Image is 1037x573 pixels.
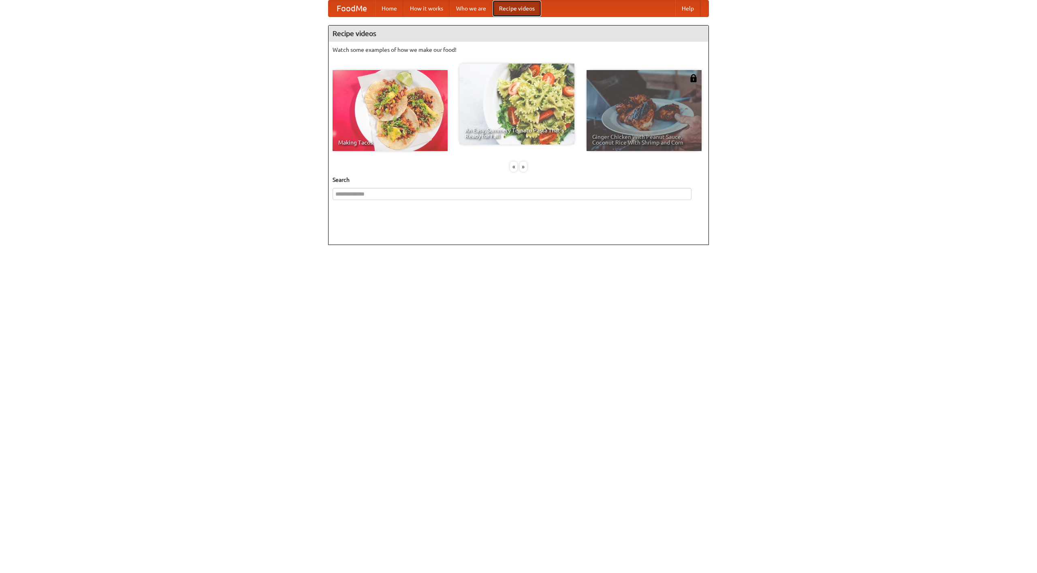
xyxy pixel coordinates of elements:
div: » [520,162,527,172]
div: « [510,162,517,172]
span: Making Tacos [338,140,442,145]
a: An Easy, Summery Tomato Pasta That's Ready for Fall [459,64,574,145]
a: Help [675,0,700,17]
h5: Search [333,176,704,184]
img: 483408.png [689,74,698,82]
p: Watch some examples of how we make our food! [333,46,704,54]
a: Making Tacos [333,70,448,151]
a: Who we are [450,0,493,17]
a: Recipe videos [493,0,541,17]
a: How it works [403,0,450,17]
a: FoodMe [329,0,375,17]
span: An Easy, Summery Tomato Pasta That's Ready for Fall [465,128,569,139]
h4: Recipe videos [329,26,708,42]
a: Home [375,0,403,17]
